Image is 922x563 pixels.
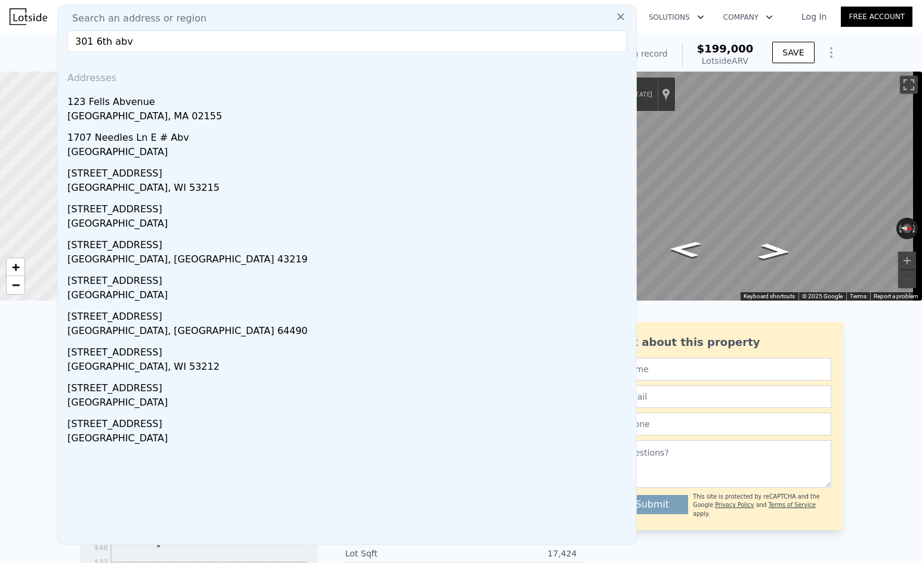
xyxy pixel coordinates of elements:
[67,126,631,145] div: 1707 Needles Ln E # Abv
[67,197,631,216] div: [STREET_ADDRESS]
[67,216,631,233] div: [GEOGRAPHIC_DATA]
[67,305,631,324] div: [STREET_ADDRESS]
[12,277,20,292] span: −
[819,41,843,64] button: Show Options
[546,72,922,301] div: Street View
[67,233,631,252] div: [STREET_ADDRESS]
[874,293,918,299] a: Report a problem
[67,395,631,412] div: [GEOGRAPHIC_DATA]
[802,293,843,299] span: © 2025 Google
[898,252,916,270] button: Zoom in
[898,270,916,288] button: Zoom out
[896,223,918,234] button: Reset the view
[67,30,627,52] input: Enter an address, city, region, neighborhood or zip code
[94,543,108,552] tspan: $48
[896,218,903,239] button: Rotate counterclockwise
[616,358,831,381] input: Name
[616,413,831,435] input: Phone
[616,385,831,408] input: Email
[900,76,918,94] button: Toggle fullscreen view
[461,547,577,559] div: 17,424
[12,259,20,274] span: +
[693,493,831,518] div: This site is protected by reCAPTCHA and the Google and apply.
[67,162,631,181] div: [STREET_ADDRESS]
[10,8,47,25] img: Lotside
[67,431,631,448] div: [GEOGRAPHIC_DATA]
[7,258,24,276] a: Zoom in
[63,11,206,26] span: Search an address or region
[67,181,631,197] div: [GEOGRAPHIC_DATA], WI 53215
[655,237,715,261] path: Go South, N 6th Ave
[63,61,631,90] div: Addresses
[639,7,714,28] button: Solutions
[546,72,922,301] div: Map
[67,288,631,305] div: [GEOGRAPHIC_DATA]
[912,218,918,239] button: Rotate clockwise
[787,11,841,23] a: Log In
[697,55,754,67] div: Lotside ARV
[67,360,631,376] div: [GEOGRAPHIC_DATA], WI 53212
[67,90,631,109] div: 123 Fells Abvenue
[346,547,461,559] div: Lot Sqft
[7,276,24,294] a: Zoom out
[745,240,804,264] path: Go North, N 6th Ave
[662,88,670,101] a: Show location on map
[67,269,631,288] div: [STREET_ADDRESS]
[715,502,754,508] a: Privacy Policy
[67,324,631,341] div: [GEOGRAPHIC_DATA], [GEOGRAPHIC_DATA] 64490
[67,341,631,360] div: [STREET_ADDRESS]
[772,42,814,63] button: SAVE
[744,292,795,301] button: Keyboard shortcuts
[769,502,816,508] a: Terms of Service
[67,412,631,431] div: [STREET_ADDRESS]
[67,109,631,126] div: [GEOGRAPHIC_DATA], MA 02155
[67,252,631,269] div: [GEOGRAPHIC_DATA], [GEOGRAPHIC_DATA] 43219
[841,7,912,27] a: Free Account
[616,334,831,351] div: Ask about this property
[67,145,631,162] div: [GEOGRAPHIC_DATA]
[616,495,689,514] button: Submit
[850,293,867,299] a: Terms
[697,42,754,55] span: $199,000
[714,7,782,28] button: Company
[67,376,631,395] div: [STREET_ADDRESS]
